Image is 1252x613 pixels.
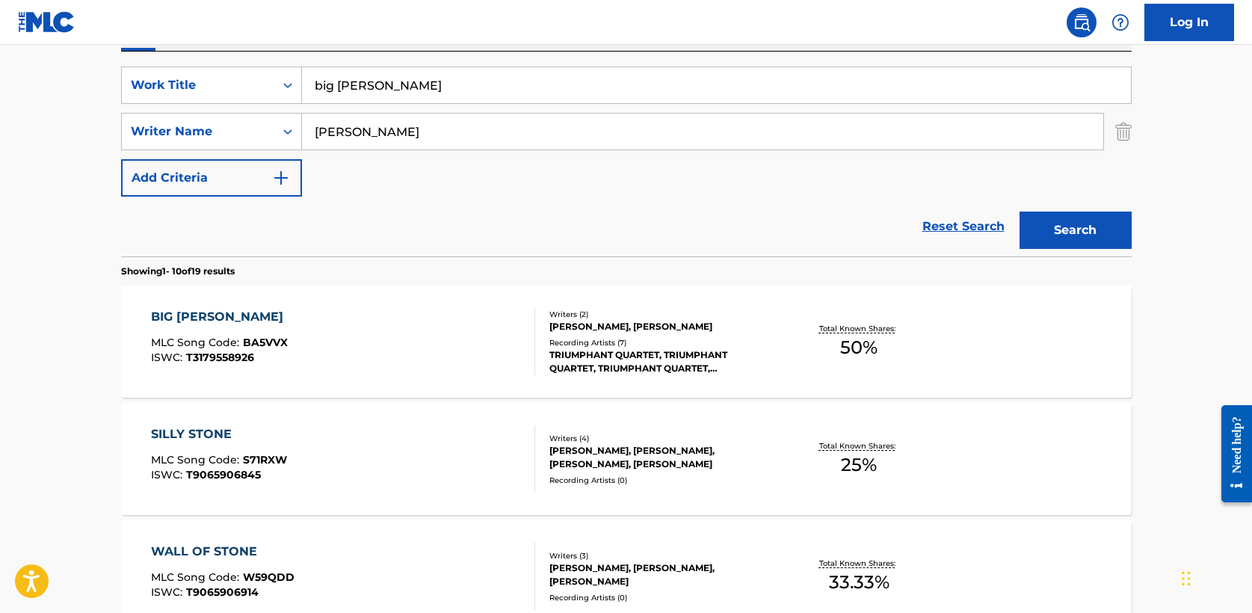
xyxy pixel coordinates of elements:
div: Recording Artists ( 7 ) [549,337,775,348]
div: BIG [PERSON_NAME] [151,308,291,326]
span: T3179558926 [186,351,254,364]
span: MLC Song Code : [151,336,243,349]
div: Help [1105,7,1135,37]
span: MLC Song Code : [151,570,243,584]
div: Recording Artists ( 0 ) [549,475,775,486]
div: TRIUMPHANT QUARTET, TRIUMPHANT QUARTET, TRIUMPHANT QUARTET, TRIUMPHANT QUARTET, TRIUMPHANT QUARTET [549,348,775,375]
div: Writers ( 4 ) [549,433,775,444]
span: W59QDD [243,570,295,584]
div: Drag [1182,556,1191,601]
span: 33.33 % [829,569,889,596]
img: Delete Criterion [1115,113,1132,150]
button: Add Criteria [121,159,302,197]
span: MLC Song Code : [151,453,243,466]
p: Total Known Shares: [819,323,899,334]
iframe: Chat Widget [1177,541,1252,613]
div: Writer Name [131,123,265,141]
img: MLC Logo [18,11,75,33]
img: help [1111,13,1129,31]
a: Public Search [1067,7,1097,37]
iframe: Resource Center [1210,394,1252,514]
div: SILLY STONE [151,425,287,443]
div: [PERSON_NAME], [PERSON_NAME] [549,320,775,333]
div: Writers ( 3 ) [549,550,775,561]
div: [PERSON_NAME], [PERSON_NAME], [PERSON_NAME] [549,561,775,588]
a: BIG [PERSON_NAME]MLC Song Code:BA5VVXISWC:T3179558926Writers (2)[PERSON_NAME], [PERSON_NAME]Recor... [121,286,1132,398]
span: T9065906845 [186,468,261,481]
span: 25 % [841,452,877,478]
form: Search Form [121,67,1132,256]
img: search [1073,13,1091,31]
a: Reset Search [915,210,1012,243]
div: [PERSON_NAME], [PERSON_NAME], [PERSON_NAME], [PERSON_NAME] [549,444,775,471]
p: Showing 1 - 10 of 19 results [121,265,235,278]
span: S71RXW [243,453,287,466]
span: ISWC : [151,351,186,364]
a: Log In [1144,4,1234,41]
button: Search [1020,212,1132,249]
span: BA5VVX [243,336,288,349]
span: 50 % [840,334,878,361]
div: WALL OF STONE [151,543,295,561]
span: ISWC : [151,468,186,481]
span: ISWC : [151,585,186,599]
img: 9d2ae6d4665cec9f34b9.svg [272,169,290,187]
a: SILLY STONEMLC Song Code:S71RXWISWC:T9065906845Writers (4)[PERSON_NAME], [PERSON_NAME], [PERSON_N... [121,403,1132,515]
p: Total Known Shares: [819,558,899,569]
p: Total Known Shares: [819,440,899,452]
div: Work Title [131,76,265,94]
div: Recording Artists ( 0 ) [549,592,775,603]
div: Writers ( 2 ) [549,309,775,320]
span: T9065906914 [186,585,259,599]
